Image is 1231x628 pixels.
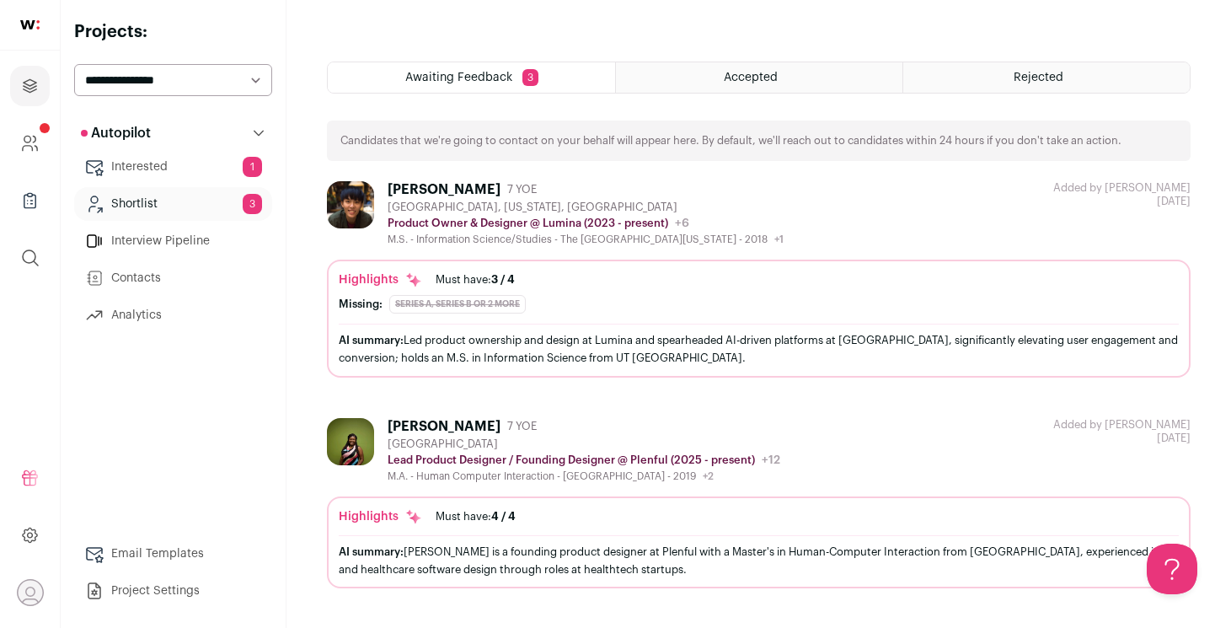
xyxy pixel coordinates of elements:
[436,273,515,287] div: Must have:
[1053,418,1191,432] div: Added by [PERSON_NAME]
[491,511,516,522] span: 4 / 4
[507,183,537,196] span: 7 YOE
[10,180,50,221] a: Company Lists
[74,224,272,258] a: Interview Pipeline
[491,274,515,285] span: 3 / 4
[1053,181,1191,195] div: Added by [PERSON_NAME]
[74,298,272,332] a: Analytics
[74,537,272,571] a: Email Templates
[339,543,1179,578] div: [PERSON_NAME] is a founding product designer at Plenful with a Master's in Human-Computer Interac...
[243,194,262,214] span: 3
[507,420,537,433] span: 7 YOE
[1147,544,1197,594] iframe: Help Scout Beacon - Open
[774,234,784,244] span: +1
[405,72,512,83] span: Awaiting Feedback
[1014,72,1063,83] span: Rejected
[388,233,784,246] div: M.S. - Information Science/Studies - The [GEOGRAPHIC_DATA][US_STATE] - 2018
[522,69,538,86] span: 3
[74,574,272,608] a: Project Settings
[243,157,262,177] span: 1
[74,261,272,295] a: Contacts
[339,331,1179,367] div: Led product ownership and design at Lumina and spearheaded AI-driven platforms at [GEOGRAPHIC_DAT...
[339,298,383,311] div: Missing:
[339,508,422,525] div: Highlights
[10,123,50,164] a: Company and ATS Settings
[339,546,404,557] span: AI summary:
[339,271,422,288] div: Highlights
[1053,418,1191,445] div: [DATE]
[675,217,689,229] span: +6
[327,181,374,228] img: 86e009758fa0c59b3f1e53f7bc5350fe846048d3038e1799002b2c3d22923868.jpg
[327,418,1191,588] a: [PERSON_NAME] 7 YOE [GEOGRAPHIC_DATA] Lead Product Designer / Founding Designer @ Plenful (2025 -...
[388,418,500,435] div: [PERSON_NAME]
[762,454,780,466] span: +12
[703,471,714,481] span: +2
[74,150,272,184] a: Interested1
[616,62,902,93] a: Accepted
[327,121,1191,161] div: Candidates that we're going to contact on your behalf will appear here. By default, we'll reach o...
[10,66,50,106] a: Projects
[1053,181,1191,208] div: [DATE]
[339,335,404,346] span: AI summary:
[388,470,780,483] div: M.A. - Human Computer Interaction - [GEOGRAPHIC_DATA] - 2019
[389,295,526,314] div: Series A, Series B or 2 more
[388,181,500,198] div: [PERSON_NAME]
[327,418,374,465] img: 87361d43e5d21d7a45152118d5c02ac4e4f2842b42ab2dd027cda78c5387c35b
[388,454,755,467] p: Lead Product Designer / Founding Designer @ Plenful (2025 - present)
[724,72,778,83] span: Accepted
[81,123,151,143] p: Autopilot
[74,116,272,150] button: Autopilot
[903,62,1190,93] a: Rejected
[20,20,40,30] img: wellfound-shorthand-0d5821cbd27db2630d0214b213865d53afaa358527fdda9d0ea32b1df1b89c2c.svg
[388,217,668,230] p: Product Owner & Designer @ Lumina (2023 - present)
[17,579,44,606] button: Open dropdown
[74,20,272,44] h2: Projects:
[388,201,784,214] div: [GEOGRAPHIC_DATA], [US_STATE], [GEOGRAPHIC_DATA]
[74,187,272,221] a: Shortlist3
[327,181,1191,377] a: [PERSON_NAME] 7 YOE [GEOGRAPHIC_DATA], [US_STATE], [GEOGRAPHIC_DATA] Product Owner & Designer @ L...
[436,510,516,523] div: Must have:
[388,437,780,451] div: [GEOGRAPHIC_DATA]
